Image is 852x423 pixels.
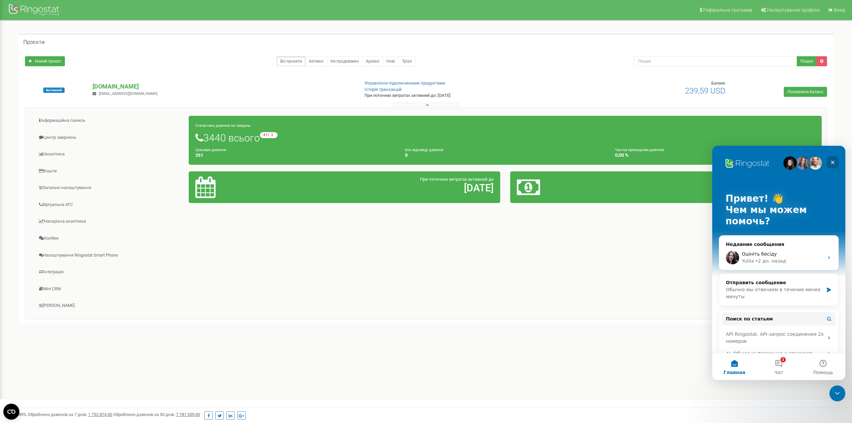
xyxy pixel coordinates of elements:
[767,7,820,13] span: Налаштування профілю
[30,112,189,129] a: Інформаційна панель
[327,56,362,66] a: Не продовжені
[195,123,251,128] small: Статистика дзвінків за тиждень
[30,129,189,146] a: Центр звернень
[30,180,189,196] a: Загальні налаштування
[362,56,383,66] a: Архівні
[829,385,845,401] iframe: Intercom live chat
[298,182,493,193] h2: [DATE]
[712,146,845,380] iframe: Intercom live chat
[615,148,664,152] small: Частка пропущених дзвінків
[30,213,189,230] a: Наскрізна аналітика
[260,132,278,138] small: -411
[23,39,45,45] h5: Проєкти
[30,247,189,264] a: Налаштування Ringostat Smart Phone
[30,163,189,179] a: Кошти
[797,56,817,66] button: Пошук
[195,153,395,158] h4: 261
[784,87,827,97] a: Поповнити баланс
[398,56,416,66] a: Тріал
[634,56,797,66] input: Пошук
[364,87,402,92] a: Історія транзакцій
[93,82,353,91] p: [DOMAIN_NAME]
[364,93,557,99] p: При поточних витратах активний до: [DATE]
[420,177,494,182] span: При поточних витратах активний до
[30,230,189,247] a: Колбек
[30,264,189,280] a: Інтеграція
[711,81,726,86] span: Баланс
[305,56,327,66] a: Активні
[383,56,399,66] a: Нові
[364,81,445,86] a: Управління підключеними продуктами
[3,404,19,420] button: Open CMP widget
[615,153,815,158] h4: 0,00 %
[195,148,226,152] small: Цільових дзвінків
[30,281,189,297] a: Mini CRM
[25,56,65,66] a: Новий проєкт
[43,88,65,93] span: Активний
[834,7,845,13] span: Вихід
[405,153,605,158] h4: 0
[405,148,443,152] small: Без відповіді дзвінків
[620,182,815,193] h2: 239,59 $
[30,298,189,314] a: [PERSON_NAME]
[685,86,726,96] span: 239,59 USD
[703,7,752,13] span: Реферальна програма
[99,92,157,96] span: [EMAIL_ADDRESS][DOMAIN_NAME]
[195,132,815,143] h1: 3440 всього
[30,146,189,162] a: Аналiтика
[277,56,306,66] a: Всі проєкти
[30,197,189,213] a: Віртуальна АТС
